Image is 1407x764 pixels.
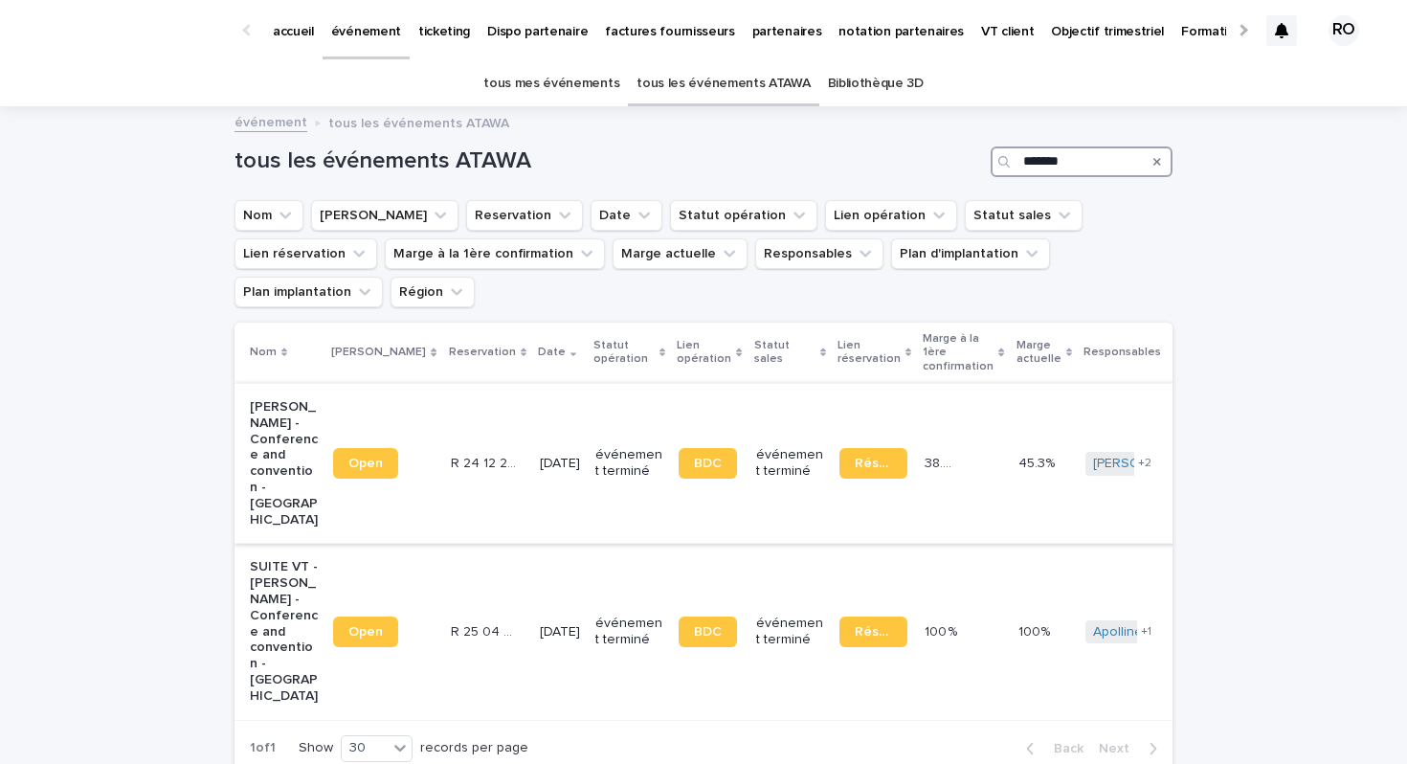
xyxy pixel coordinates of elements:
img: Ls34BcGeRexTGTNfXpUC [38,11,224,50]
span: Open [348,625,383,639]
button: Next [1091,740,1172,757]
p: Marge à la 1ère confirmation [923,328,994,377]
span: + 2 [1138,458,1151,469]
p: R 24 12 2417 [451,452,523,472]
a: Réservation [839,448,907,479]
a: tous les événements ATAWA [636,61,810,106]
span: Back [1042,742,1083,755]
button: Statut opération [670,200,817,231]
p: Nom [250,342,277,363]
p: Reservation [449,342,516,363]
span: BDC [694,457,722,470]
h1: tous les événements ATAWA [234,147,983,175]
button: Date [591,200,662,231]
p: événement terminé [756,447,824,480]
p: [PERSON_NAME] - Conference and convention - [GEOGRAPHIC_DATA] [250,399,318,528]
p: Statut sales [754,335,815,371]
span: Next [1099,742,1141,755]
span: + 1 [1141,626,1151,638]
p: [DATE] [540,456,580,472]
p: R 25 04 421 [451,620,523,640]
button: Plan d'implantation [891,238,1050,269]
button: Marge actuelle [613,238,748,269]
a: tous mes événements [483,61,619,106]
p: 38.6 % [925,452,963,472]
button: Responsables [755,238,883,269]
button: Lien Stacker [311,200,458,231]
div: RO [1329,15,1359,46]
p: [DATE] [540,624,580,640]
a: Réservation [839,617,907,647]
p: 100% [1018,620,1054,640]
p: Marge actuelle [1016,335,1061,371]
p: événement terminé [595,447,663,480]
a: Open [333,448,398,479]
p: Lien réservation [837,335,901,371]
p: tous les événements ATAWA [328,111,509,132]
a: BDC [679,617,737,647]
a: [PERSON_NAME] [1093,456,1197,472]
p: Plan d'implantation [1172,335,1252,371]
a: Bibliothèque 3D [828,61,924,106]
button: Région [391,277,475,307]
span: Réservation [855,457,892,470]
span: Open [348,457,383,470]
p: événement terminé [595,616,663,648]
p: Lien opération [677,335,731,371]
a: Apolline Vion [1093,624,1174,640]
p: Statut opération [593,335,655,371]
span: Réservation [855,625,892,639]
p: Date [538,342,566,363]
span: BDC [694,625,722,639]
p: 100 % [925,620,961,640]
button: Plan implantation [234,277,383,307]
a: événement [234,110,307,132]
p: Show [299,740,333,756]
input: Search [991,146,1172,177]
button: Nom [234,200,303,231]
p: SUITE VT - [PERSON_NAME] - Conference and convention - [GEOGRAPHIC_DATA] [250,559,318,704]
p: Responsables [1083,342,1161,363]
button: Statut sales [965,200,1083,231]
button: Lien opération [825,200,957,231]
p: événement terminé [756,616,824,648]
div: 30 [342,738,388,758]
button: Back [1011,740,1091,757]
p: [PERSON_NAME] [331,342,426,363]
p: 45.3% [1018,452,1059,472]
button: Reservation [466,200,583,231]
a: BDC [679,448,737,479]
button: Marge à la 1ère confirmation [385,238,605,269]
button: Lien réservation [234,238,377,269]
p: records per page [420,740,528,756]
a: Open [333,617,398,647]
